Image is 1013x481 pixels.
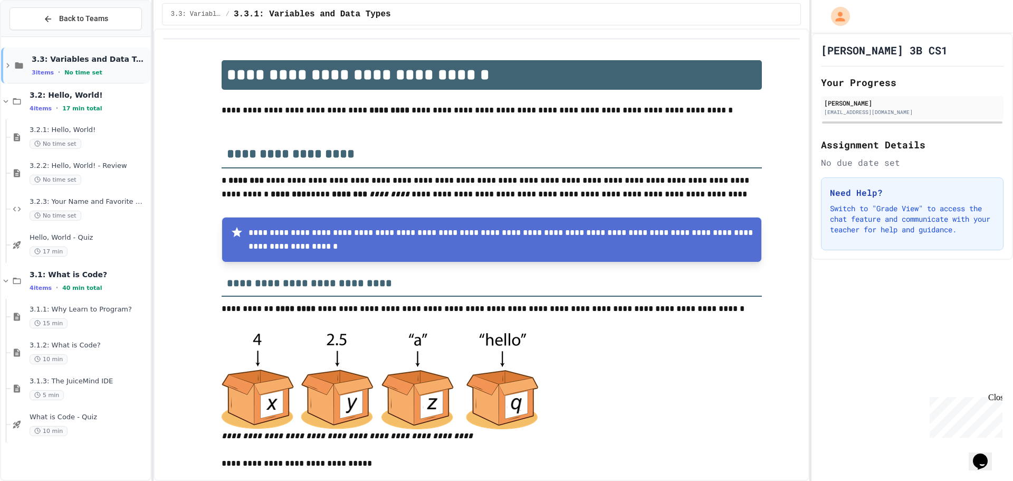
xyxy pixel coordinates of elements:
span: 3.2: Hello, World! [30,90,148,100]
span: 4 items [30,285,52,291]
span: No time set [64,69,102,76]
span: 3.2.3: Your Name and Favorite Movie [30,197,148,206]
iframe: chat widget [969,439,1002,470]
span: Back to Teams [59,13,108,24]
span: / [226,10,230,18]
span: 10 min [30,426,68,436]
div: [PERSON_NAME] [824,98,1000,108]
div: No due date set [821,156,1004,169]
span: • [58,68,60,77]
span: 3.1.1: Why Learn to Program? [30,305,148,314]
span: • [56,104,58,112]
span: 17 min [30,247,68,257]
h2: Assignment Details [821,137,1004,152]
h2: Your Progress [821,75,1004,90]
span: 3 items [32,69,54,76]
span: 3.1.3: The JuiceMind IDE [30,377,148,386]
span: 15 min [30,318,68,328]
h1: [PERSON_NAME] 3B CS1 [821,43,948,58]
p: Switch to "Grade View" to access the chat feature and communicate with your teacher for help and ... [830,203,995,235]
div: My Account [820,4,853,29]
span: 17 min total [62,105,102,112]
span: No time set [30,139,81,149]
span: Hello, World - Quiz [30,233,148,242]
span: 10 min [30,354,68,364]
span: No time set [30,211,81,221]
span: 3.3: Variables and Data Types [32,54,148,64]
span: • [56,284,58,292]
span: 3.1: What is Code? [30,270,148,279]
iframe: chat widget [925,393,1002,438]
h3: Need Help? [830,186,995,199]
span: 3.3: Variables and Data Types [171,10,222,18]
div: Chat with us now!Close [4,4,73,67]
span: 4 items [30,105,52,112]
div: [EMAIL_ADDRESS][DOMAIN_NAME] [824,108,1000,116]
span: 3.2.1: Hello, World! [30,126,148,135]
span: No time set [30,175,81,185]
span: 40 min total [62,285,102,291]
span: 5 min [30,390,64,400]
span: 3.1.2: What is Code? [30,341,148,350]
span: 3.3.1: Variables and Data Types [234,8,391,21]
span: What is Code - Quiz [30,413,148,422]
span: 3.2.2: Hello, World! - Review [30,162,148,171]
button: Back to Teams [9,7,142,30]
